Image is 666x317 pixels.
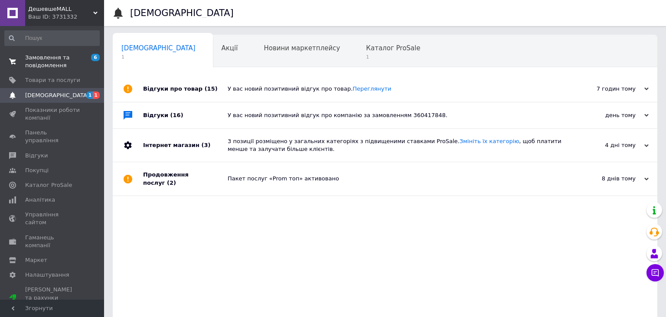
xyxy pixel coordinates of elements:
[25,256,47,264] span: Маркет
[170,112,183,118] span: (16)
[143,76,228,102] div: Відгуки про товар
[143,129,228,162] div: Інтернет магазин
[25,54,80,69] span: Замовлення та повідомлення
[25,196,55,204] span: Аналітика
[562,141,649,149] div: 4 дні тому
[4,30,100,46] input: Пошук
[93,92,100,99] span: 1
[121,44,196,52] span: [DEMOGRAPHIC_DATA]
[205,85,218,92] span: (15)
[201,142,210,148] span: (3)
[25,234,80,249] span: Гаманець компанії
[25,211,80,226] span: Управління сайтом
[121,54,196,60] span: 1
[25,129,80,144] span: Панель управління
[228,111,562,119] div: У вас новий позитивний відгук про компанію за замовленням 360417848.
[25,92,89,99] span: [DEMOGRAPHIC_DATA]
[25,152,48,160] span: Відгуки
[25,167,49,174] span: Покупці
[562,85,649,93] div: 7 годин тому
[28,5,93,13] span: ДешевшеMALL
[25,181,72,189] span: Каталог ProSale
[143,102,228,128] div: Відгуки
[264,44,340,52] span: Новини маркетплейсу
[646,264,664,281] button: Чат з покупцем
[28,13,104,21] div: Ваш ID: 3731332
[353,85,391,92] a: Переглянути
[143,162,228,195] div: Продовження послуг
[366,44,420,52] span: Каталог ProSale
[86,92,93,99] span: 1
[167,180,176,186] span: (2)
[25,76,80,84] span: Товари та послуги
[25,286,80,310] span: [PERSON_NAME] та рахунки
[25,106,80,122] span: Показники роботи компанії
[562,175,649,183] div: 8 днів тому
[562,111,649,119] div: день тому
[228,175,562,183] div: Пакет послуг «Prom топ» активовано
[222,44,238,52] span: Акції
[228,137,562,153] div: 3 позиції розміщено у загальних категоріях з підвищеними ставками ProSale. , щоб платити менше та...
[91,54,100,61] span: 6
[130,8,234,18] h1: [DEMOGRAPHIC_DATA]
[25,271,69,279] span: Налаштування
[228,85,562,93] div: У вас новий позитивний відгук про товар.
[460,138,519,144] a: Змініть їх категорію
[366,54,420,60] span: 1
